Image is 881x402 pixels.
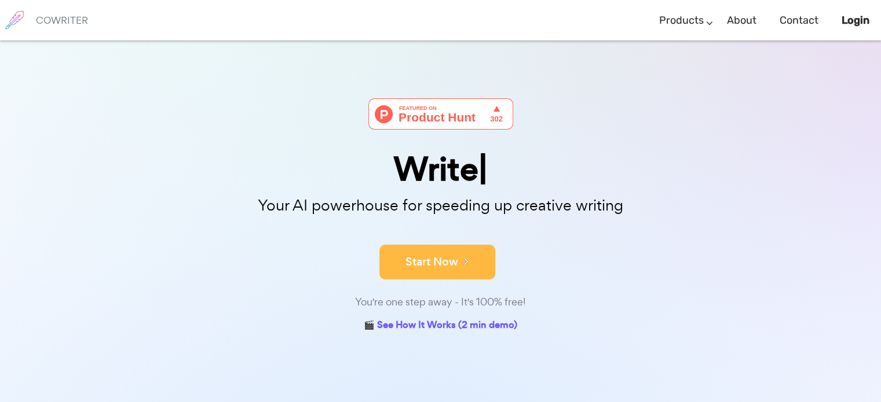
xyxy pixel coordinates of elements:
img: Cowriter - Your AI buddy for speeding up creative writing | Product Hunt [368,98,513,130]
b: Login [842,14,869,27]
p: Your AI powerhouse for speeding up creative writing [151,193,730,218]
a: Login [842,3,869,38]
div: Write [151,153,730,186]
a: Products [659,3,704,38]
a: 🎬 See How It Works (2 min demo) [364,317,517,335]
div: You're one step away - It's 100% free! [151,294,730,311]
h6: COWRITER [36,15,88,25]
button: Start Now [379,245,495,279]
a: Contact [780,3,818,38]
a: About [727,3,756,38]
